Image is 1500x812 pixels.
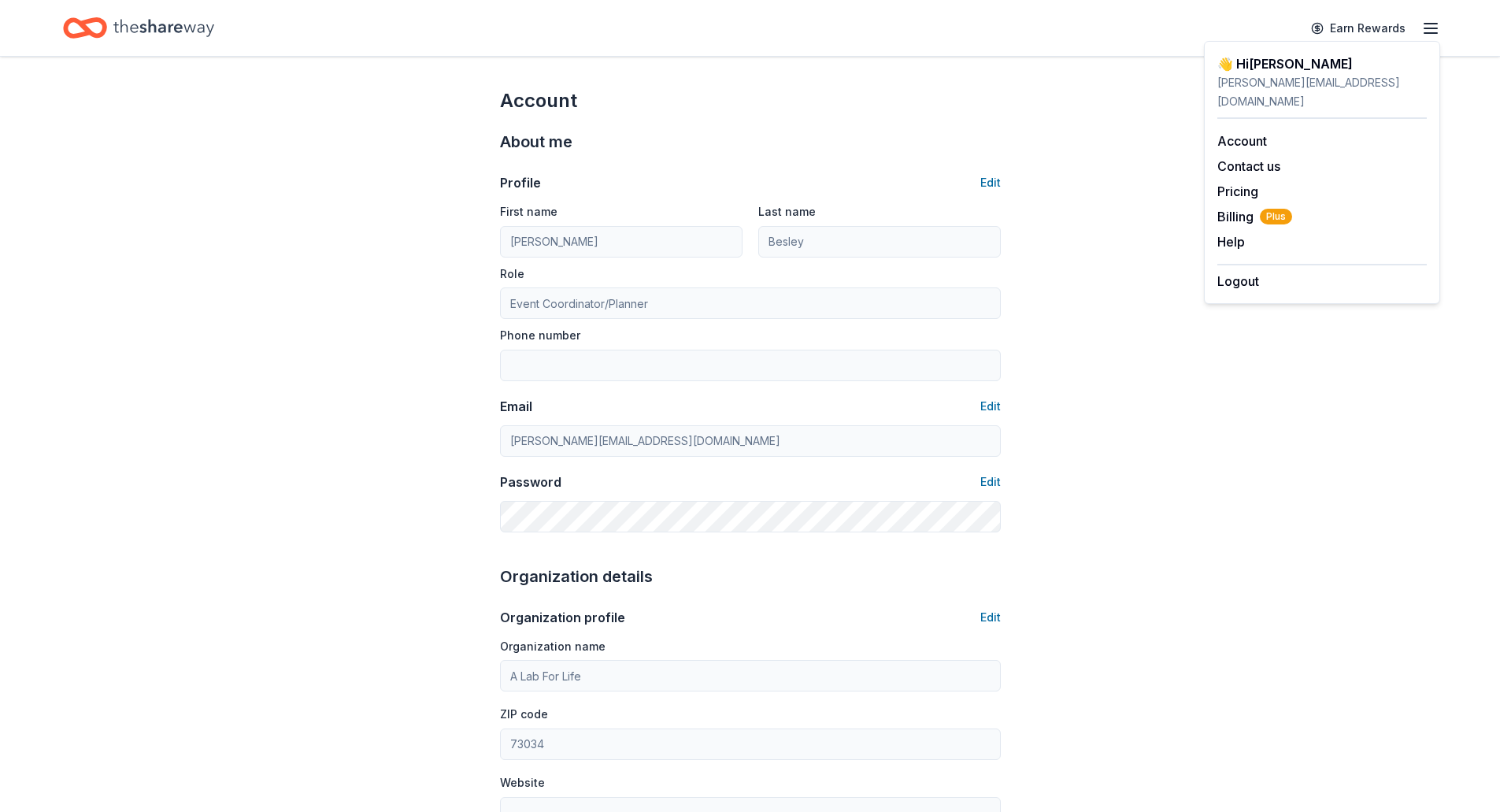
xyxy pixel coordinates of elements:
[500,706,548,722] label: ZIP code
[980,397,1001,416] button: Edit
[500,729,1001,760] input: 12345 (U.S. only)
[500,564,1001,589] div: Organization details
[1217,54,1427,73] div: 👋 Hi [PERSON_NAME]
[500,204,557,220] label: First name
[1217,207,1292,226] span: Billing
[500,775,545,791] label: Website
[500,397,532,416] div: Email
[1217,232,1245,251] button: Help
[500,328,580,343] label: Phone number
[980,473,1001,491] button: Edit
[500,88,1001,113] div: Account
[1217,207,1292,226] button: BillingPlus
[1302,14,1415,43] a: Earn Rewards
[1217,133,1267,149] a: Account
[1217,73,1427,111] div: [PERSON_NAME][EMAIL_ADDRESS][DOMAIN_NAME]
[500,608,625,627] div: Organization profile
[1217,184,1258,199] a: Pricing
[1217,272,1259,291] button: Logout
[1260,209,1292,224] span: Plus
[500,129,1001,154] div: About me
[500,639,606,654] label: Organization name
[980,173,1001,192] button: Edit
[500,173,541,192] div: Profile
[1217,157,1280,176] button: Contact us
[758,204,816,220] label: Last name
[980,608,1001,627] button: Edit
[500,266,524,282] label: Role
[500,473,561,491] div: Password
[63,9,214,46] a: Home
